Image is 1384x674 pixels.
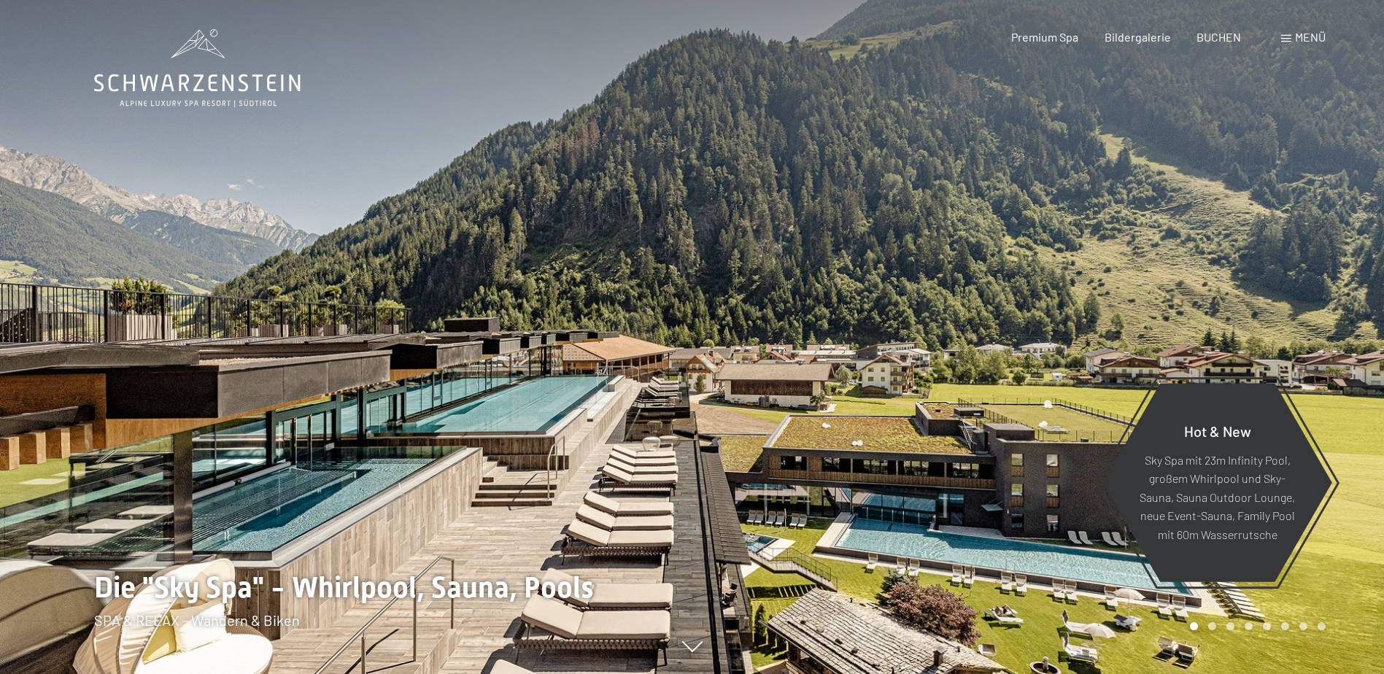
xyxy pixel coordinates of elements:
div: Carousel Page 6 [1281,622,1289,630]
div: Carousel Page 3 [1226,622,1234,630]
a: Hot & New Sky Spa mit 23m Infinity Pool, großem Whirlpool und Sky-Sauna, Sauna Outdoor Lounge, ne... [1102,382,1333,583]
div: Carousel Pagination [1185,622,1326,630]
a: Bildergalerie [1105,30,1171,44]
a: Premium Spa [1011,30,1078,44]
div: Carousel Page 1 (Current Slide) [1190,622,1198,630]
span: Hot & New [1184,422,1251,439]
div: Carousel Page 8 [1318,622,1326,630]
div: Carousel Page 7 [1299,622,1307,630]
a: BUCHEN [1196,30,1241,44]
div: Carousel Page 5 [1263,622,1271,630]
span: Menü [1295,30,1326,44]
p: Sky Spa mit 23m Infinity Pool, großem Whirlpool und Sky-Sauna, Sauna Outdoor Lounge, neue Event-S... [1138,450,1296,543]
div: Carousel Page 2 [1208,622,1216,630]
div: Carousel Page 4 [1245,622,1253,630]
